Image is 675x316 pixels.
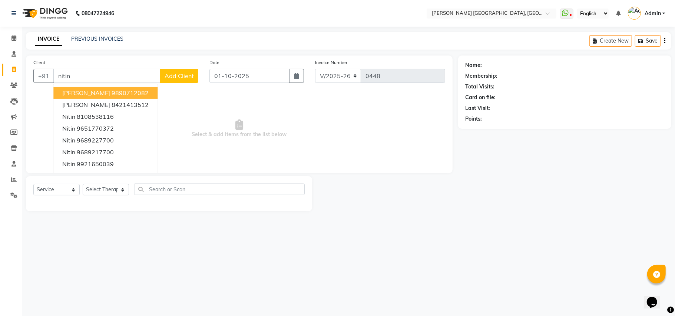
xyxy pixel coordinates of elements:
span: Admin [645,10,661,17]
div: Points: [466,115,482,123]
ngb-highlight: 9651770372 [77,125,114,132]
label: Date [209,59,219,66]
span: Nitin [62,148,75,156]
span: Nitin [62,125,75,132]
span: Nitin [62,172,75,179]
b: 08047224946 [82,3,114,24]
button: +91 [33,69,54,83]
ngb-highlight: 9890712082 [112,89,149,97]
div: Card on file: [466,94,496,101]
a: PREVIOUS INVOICES [71,36,123,42]
input: Search or Scan [135,184,305,195]
div: Total Visits: [466,83,495,91]
img: Admin [628,7,641,20]
label: Client [33,59,45,66]
ngb-highlight: 8421413512 [112,101,149,108]
a: INVOICE [35,33,62,46]
ngb-highlight: 9921640039 [77,172,114,179]
ngb-highlight: 9689217700 [77,148,114,156]
div: Name: [466,61,482,69]
button: Add Client [160,69,198,83]
ngb-highlight: 8108538116 [77,113,114,120]
span: Select & add items from the list below [33,92,445,166]
span: [PERSON_NAME] [62,89,110,97]
span: Nitin [62,137,75,144]
ngb-highlight: 9921650039 [77,160,114,168]
div: Last Visit: [466,104,490,112]
span: [PERSON_NAME] [62,101,110,108]
span: Nitin [62,160,75,168]
span: Add Client [165,72,194,80]
ngb-highlight: 9689227700 [77,137,114,144]
img: logo [19,3,70,24]
div: Membership: [466,72,498,80]
button: Create New [589,35,632,47]
span: nitin [62,113,75,120]
input: Search by Name/Mobile/Email/Code [53,69,161,83]
label: Invoice Number [315,59,347,66]
button: Save [635,35,661,47]
iframe: chat widget [644,286,668,309]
